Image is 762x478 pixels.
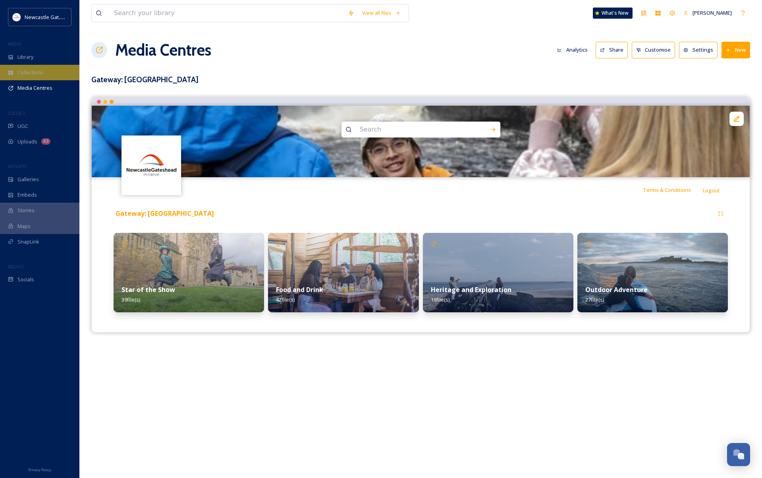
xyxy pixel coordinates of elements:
button: Customise [632,42,675,58]
span: COLLECT [8,110,25,116]
strong: Heritage and Exploration [431,285,511,294]
span: Stories [17,207,35,214]
span: SOCIALS [8,263,24,269]
img: DqD9wEUd_400x400.jpg [123,136,180,194]
span: Library [17,53,33,61]
span: 27 file(s) [585,296,604,303]
img: 686fe69f-84a6-4054-83c3-6bc60b977722.jpg [577,233,728,312]
span: [PERSON_NAME] [693,9,732,16]
a: Analytics [553,42,596,58]
a: Media Centres [115,38,211,62]
span: MEDIA [8,41,22,47]
a: Settings [679,42,721,58]
strong: Star of the Show [122,285,175,294]
span: Maps [17,223,31,230]
a: What's New [593,8,633,19]
span: SnapLink [17,238,39,246]
span: WIDGETS [8,163,26,169]
span: Media Centres [17,84,52,92]
a: View all files [358,5,405,21]
span: Galleries [17,176,39,183]
span: Socials [17,276,34,283]
img: fe944ea3-dd76-49ad-bd37-a4ddb8d512e3.jpg [114,233,264,312]
img: DqD9wEUd_400x400.jpg [13,13,21,21]
button: New [721,42,750,58]
strong: Food and Drink [276,285,323,294]
span: 19 file(s) [431,296,449,303]
span: UGC [17,122,28,130]
span: Privacy Policy [28,467,51,472]
span: 42 file(s) [276,296,295,303]
button: Settings [679,42,718,58]
input: Search your library [110,4,344,22]
span: Embeds [17,191,37,199]
img: 4079dd0f-f58d-469e-ba38-c1735b527ca3.jpg [423,233,573,312]
input: Search [356,121,465,138]
span: Collections [17,69,44,76]
strong: Outdoor Adventure [585,285,648,294]
button: Open Chat [727,443,750,466]
span: Uploads [17,138,37,145]
a: Customise [632,42,679,58]
h3: Gateway: [GEOGRAPHIC_DATA] [91,74,750,85]
span: 39 file(s) [122,296,140,303]
button: Analytics [553,42,592,58]
img: 8bedabf1-16fa-41fd-b12d-a8748e4598a0.jpg [268,233,419,312]
img: High Force Waterfall (3).JPG [92,106,750,177]
a: [PERSON_NAME] [679,5,736,21]
button: Share [596,42,628,58]
a: Privacy Policy [28,464,51,474]
span: Newcastle Gateshead Initiative [25,13,98,21]
div: 63 [41,138,50,145]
